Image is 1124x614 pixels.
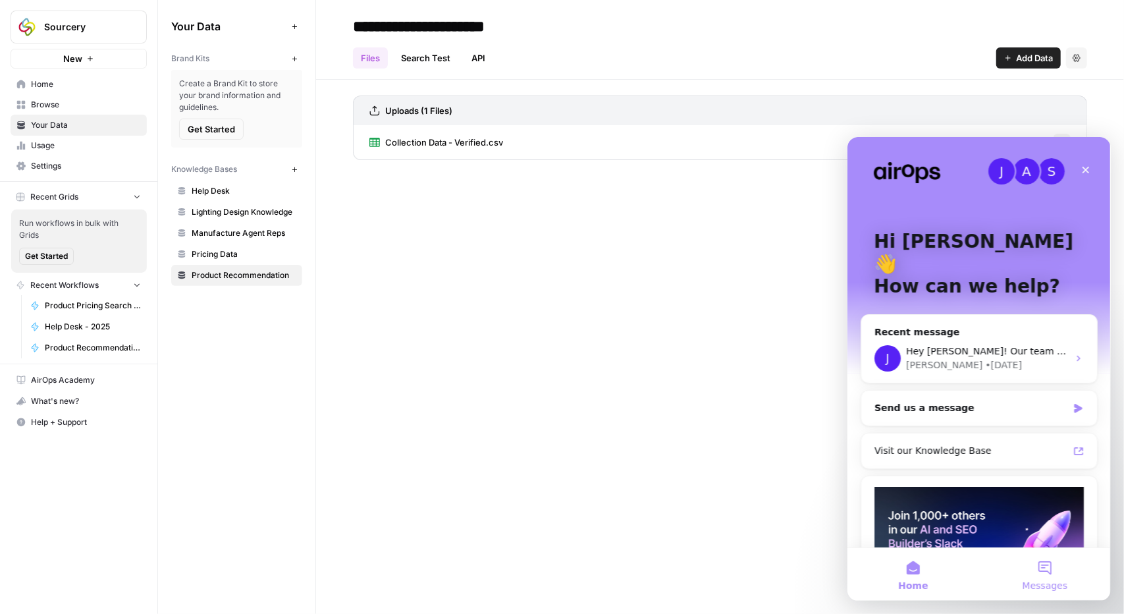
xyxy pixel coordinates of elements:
a: Pricing Data [171,244,302,265]
span: Usage [31,140,141,152]
button: Get Started [19,248,74,265]
span: Knowledge Bases [171,163,237,175]
span: Add Data [1016,51,1053,65]
span: Create a Brand Kit to store your brand information and guidelines. [179,78,294,113]
div: What's new? [11,391,146,411]
span: Get Started [188,123,235,136]
span: Your Data [171,18,286,34]
span: Help + Support [31,416,141,428]
span: Sourcery [44,20,124,34]
div: Send us a message [13,253,250,289]
a: Help Desk [171,181,302,202]
a: Browse [11,94,147,115]
span: Your Data [31,119,141,131]
span: Product Pricing Search - 2025 [45,300,141,312]
a: Settings [11,155,147,177]
h3: Uploads (1 Files) [385,104,452,117]
a: Product Recommendations - 2025 [24,337,147,358]
button: Add Data [996,47,1061,69]
span: AirOps Academy [31,374,141,386]
span: Product Recommendation [192,269,296,281]
a: AirOps Academy [11,370,147,391]
button: Get Started [179,119,244,140]
a: Your Data [11,115,147,136]
button: New [11,49,147,69]
span: Messages [175,444,221,453]
a: Product Recommendation [171,265,302,286]
button: Help + Support [11,412,147,433]
span: Help Desk [192,185,296,197]
span: Get Started [25,250,68,262]
span: Run workflows in bulk with Grids [19,217,139,241]
span: Product Recommendations - 2025 [45,342,141,354]
button: Messages [132,411,263,464]
a: Collection Data - Verified.csv [369,125,503,159]
span: Manufacture Agent Reps [192,227,296,239]
a: Uploads (1 Files) [369,96,452,125]
span: Lighting Design Knowledge [192,206,296,218]
span: Pricing Data [192,248,296,260]
span: Settings [31,160,141,172]
div: [PERSON_NAME] [59,221,135,235]
a: Home [11,74,147,95]
a: API [464,47,493,69]
button: Recent Grids [11,187,147,207]
span: Recent Grids [30,191,78,203]
div: • [DATE] [138,221,174,235]
div: Close [227,21,250,45]
button: Workspace: Sourcery [11,11,147,43]
a: Search Test [393,47,458,69]
span: Brand Kits [171,53,209,65]
button: What's new? [11,391,147,412]
span: Recent Workflows [30,279,99,291]
div: Visit our Knowledge Base [27,307,221,321]
div: Send us a message [27,264,220,278]
button: Recent Workflows [11,275,147,295]
span: Home [51,444,80,453]
a: Help Desk - 2025 [24,316,147,337]
span: New [63,52,82,65]
a: Manufacture Agent Reps [171,223,302,244]
span: Collection Data - Verified.csv [385,136,503,149]
a: Visit our Knowledge Base [19,302,244,326]
span: Help Desk - 2025 [45,321,141,333]
img: Sourcery Logo [15,15,39,39]
a: Lighting Design Knowledge [171,202,302,223]
a: Files [353,47,388,69]
a: Product Pricing Search - 2025 [24,295,147,316]
span: Home [31,78,141,90]
a: Usage [11,135,147,156]
iframe: Intercom live chat [847,137,1111,601]
span: Browse [31,99,141,111]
